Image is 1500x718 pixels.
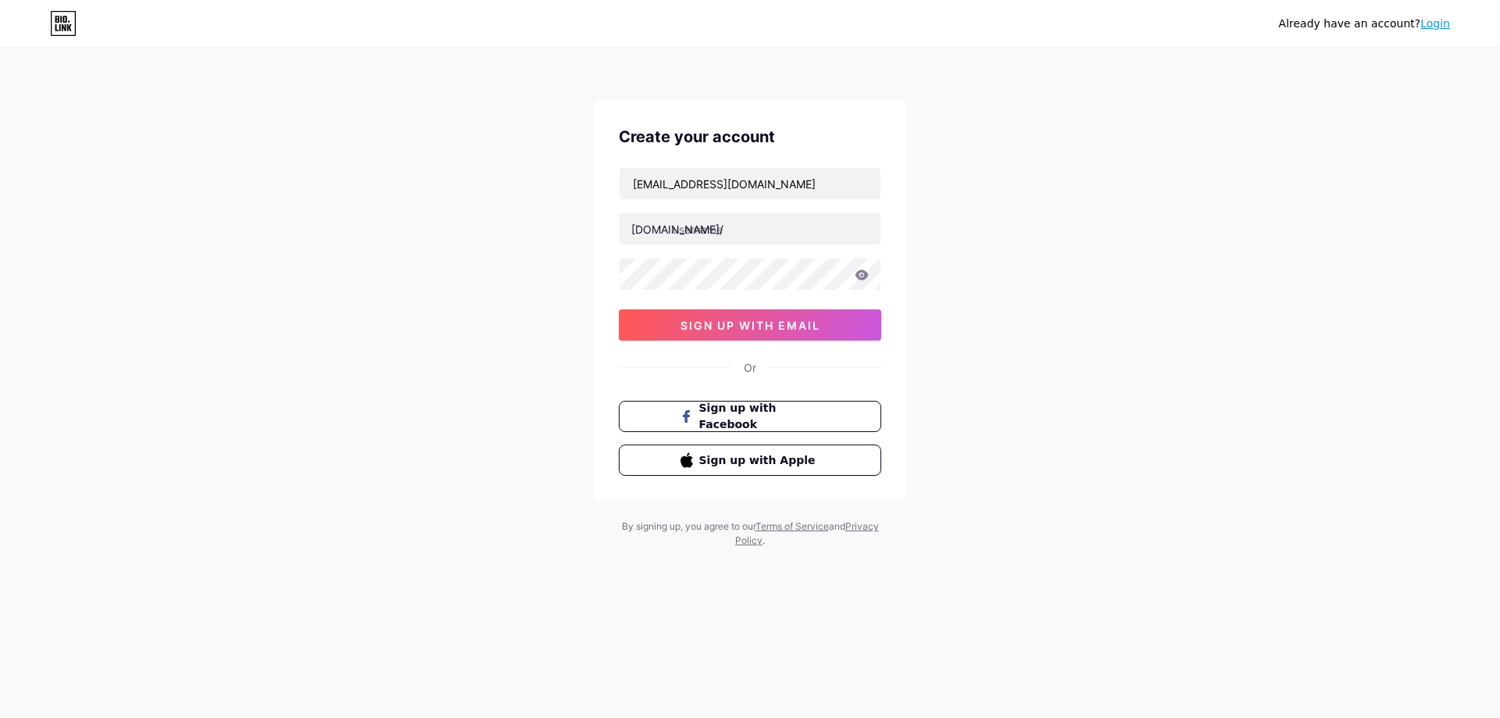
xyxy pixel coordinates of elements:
div: Create your account [619,125,881,148]
button: Sign up with Apple [619,445,881,476]
div: [DOMAIN_NAME]/ [631,221,723,238]
div: Or [744,359,756,376]
span: sign up with email [680,319,820,332]
a: Terms of Service [755,520,829,532]
a: Login [1420,17,1450,30]
span: Sign up with Facebook [699,400,820,433]
input: Email [620,168,880,199]
button: Sign up with Facebook [619,401,881,432]
button: sign up with email [619,309,881,341]
div: By signing up, you agree to our and . [617,520,883,548]
span: Sign up with Apple [699,452,820,469]
div: Already have an account? [1279,16,1450,32]
input: username [620,213,880,245]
